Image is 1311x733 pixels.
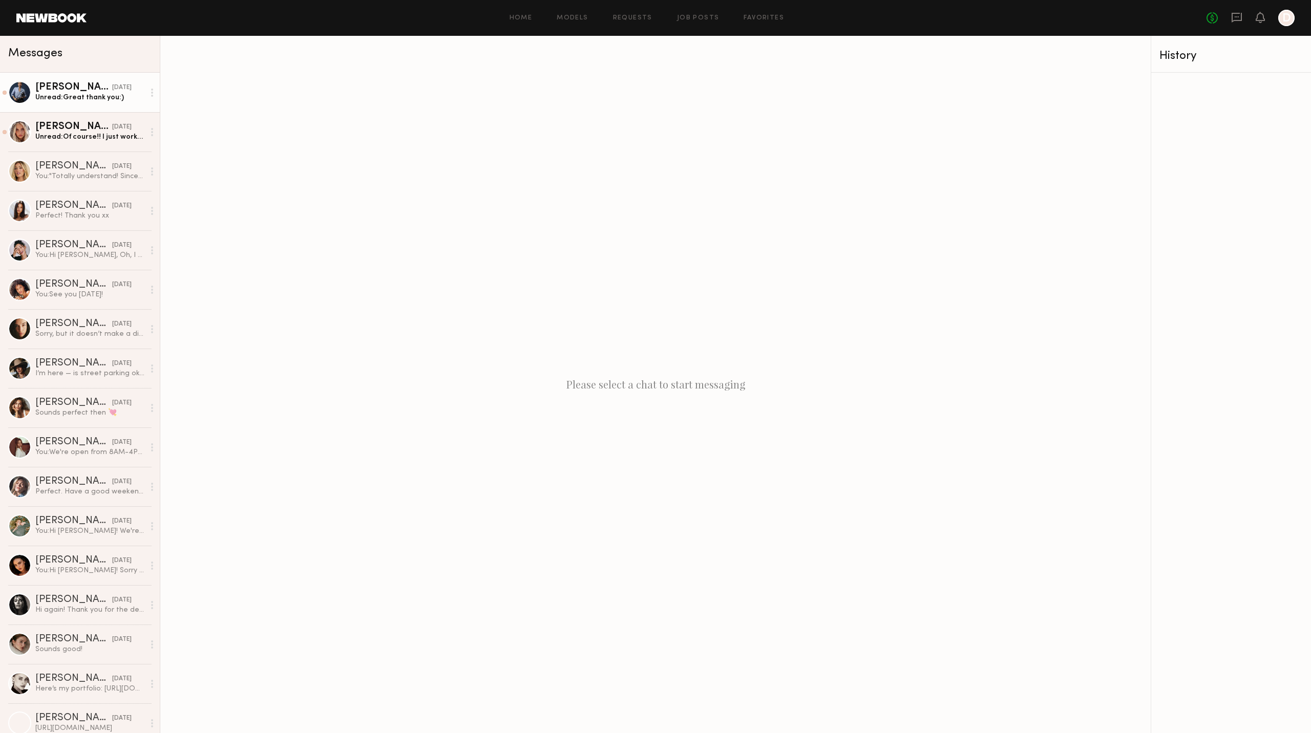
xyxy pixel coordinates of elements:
[35,713,112,723] div: [PERSON_NAME]
[677,15,720,21] a: Job Posts
[112,477,132,487] div: [DATE]
[35,358,112,369] div: [PERSON_NAME]
[35,684,144,694] div: Here’s my portfolio: [URL][DOMAIN_NAME]
[112,595,132,605] div: [DATE]
[35,398,112,408] div: [PERSON_NAME]
[112,359,132,369] div: [DATE]
[112,280,132,290] div: [DATE]
[35,82,112,93] div: [PERSON_NAME]
[112,516,132,526] div: [DATE]
[35,644,144,654] div: Sounds good!
[35,279,112,290] div: [PERSON_NAME]
[557,15,588,21] a: Models
[35,290,144,299] div: You: See you [DATE]!
[510,15,533,21] a: Home
[35,319,112,329] div: [PERSON_NAME]
[112,241,132,250] div: [DATE]
[112,398,132,408] div: [DATE]
[112,635,132,644] div: [DATE]
[35,93,144,102] div: Unread: Great thank you:)
[35,408,144,418] div: Sounds perfect then 💘
[35,161,112,171] div: [PERSON_NAME]
[744,15,784,21] a: Favorites
[112,438,132,447] div: [DATE]
[112,162,132,171] div: [DATE]
[112,714,132,723] div: [DATE]
[8,48,62,59] span: Messages
[112,674,132,684] div: [DATE]
[35,437,112,447] div: [PERSON_NAME]
[35,487,144,497] div: Perfect. Have a good weekend!
[35,723,144,733] div: [URL][DOMAIN_NAME]
[112,83,132,93] div: [DATE]
[35,555,112,566] div: [PERSON_NAME]
[35,526,144,536] div: You: Hi [PERSON_NAME]! We're currently casting models for a Spring shoot on either [DATE] or 24th...
[35,516,112,526] div: [PERSON_NAME]
[112,201,132,211] div: [DATE]
[160,36,1151,733] div: Please select a chat to start messaging
[112,319,132,329] div: [DATE]
[35,477,112,487] div: [PERSON_NAME]
[35,329,144,339] div: Sorry, but it doesn’t make a difference to me whether it’s for a catalog or social media. my mini...
[35,132,144,142] div: Unread: Of course!! I just worked out my schedule coming up and it looks like i’ll be flying back...
[35,605,144,615] div: Hi again! Thank you for the details. My hourly rate is $150 for minimum of 4 hours per day. Pleas...
[1159,50,1303,62] div: History
[35,634,112,644] div: [PERSON_NAME]
[35,240,112,250] div: [PERSON_NAME]
[35,595,112,605] div: [PERSON_NAME]
[1278,10,1295,26] a: D
[35,369,144,378] div: I’m here — is street parking okay?
[613,15,652,21] a: Requests
[35,674,112,684] div: [PERSON_NAME]
[35,201,112,211] div: [PERSON_NAME]
[35,250,144,260] div: You: Hi [PERSON_NAME], Oh, I see! In that case, would you be able to come in for a casting [DATE]...
[112,556,132,566] div: [DATE]
[35,122,112,132] div: [PERSON_NAME]
[35,566,144,575] div: You: Hi [PERSON_NAME]! Sorry we never had the chance to reach back to you. We're currently castin...
[35,171,144,181] div: You: "Totally understand! Since our brand has monthly shoots, would you be able to join the casti...
[35,211,144,221] div: Perfect! Thank you xx
[112,122,132,132] div: [DATE]
[35,447,144,457] div: You: We're open from 8AM-4PM!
